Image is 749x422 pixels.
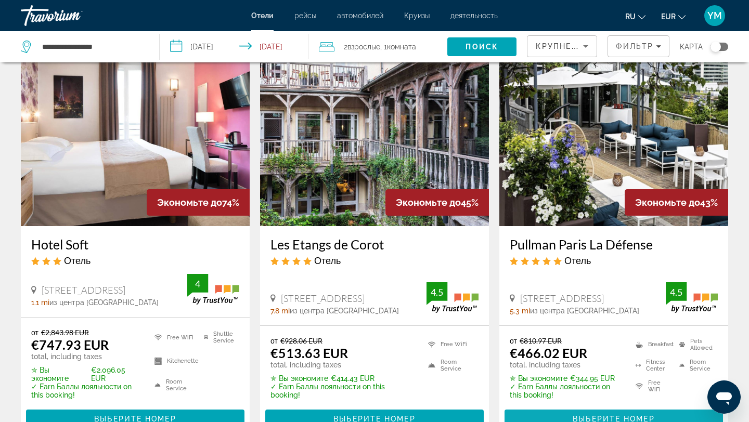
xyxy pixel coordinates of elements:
[510,345,587,361] ins: €466.02 EUR
[149,328,199,347] li: Free WiFi
[157,197,222,208] span: Экономьте до
[31,383,141,399] p: ✓ Earn Баллы лояльности on this booking!
[680,39,703,54] span: карта
[314,255,341,266] span: Отель
[281,293,365,304] span: [STREET_ADDRESS]
[423,358,479,373] li: Room Service
[674,358,718,373] li: Room Service
[536,40,588,52] mat-select: Sort by
[347,43,380,51] span: Взрослые
[396,197,461,208] span: Экономьте до
[530,307,639,315] span: из центра [GEOGRAPHIC_DATA]
[147,189,250,216] div: 74%
[49,298,159,307] span: из центра [GEOGRAPHIC_DATA]
[423,336,479,352] li: Free WiFi
[187,274,239,305] img: TrustYou guest rating badge
[625,189,728,216] div: 43%
[31,236,239,252] a: Hotel Soft
[608,35,669,57] button: Filters
[630,378,674,394] li: Free WiFi
[661,12,676,21] span: EUR
[280,336,322,345] del: €928.06 EUR
[149,376,199,394] li: Room Service
[630,358,674,373] li: Fitness Center
[31,255,239,266] div: 3 star Hotel
[199,328,239,347] li: Shuttle Service
[21,60,250,226] img: Hotel Soft
[160,31,309,62] button: Select check in and out date
[21,2,125,29] a: Travorium
[380,39,416,54] span: , 1
[385,189,489,216] div: 45%
[337,11,383,20] a: автомобилей
[666,282,718,313] img: TrustYou guest rating badge
[520,293,604,304] span: [STREET_ADDRESS]
[387,43,416,51] span: Комната
[447,37,516,56] button: Search
[31,328,38,337] span: от
[625,9,645,24] button: Change language
[294,11,316,20] span: рейсы
[31,298,49,307] span: 1.1 mi
[270,361,415,369] p: total, including taxes
[149,352,199,371] li: Kitchenette
[450,11,498,20] a: деятельность
[31,352,141,361] p: total, including taxes
[308,31,447,62] button: Travelers: 2 adults, 0 children
[31,366,141,383] p: €2,096.05 EUR
[703,42,728,51] button: Toggle map
[707,10,722,21] span: YM
[564,255,591,266] span: Отель
[427,282,479,313] img: TrustYou guest rating badge
[510,255,718,266] div: 5 star Hotel
[251,11,274,20] a: Отели
[536,42,662,50] span: Крупнейшие сбережения
[625,12,636,21] span: ru
[270,336,278,345] span: от
[64,255,91,266] span: Отель
[510,361,623,369] p: total, including taxes
[510,307,530,315] span: 5.3 mi
[674,336,718,352] li: Pets Allowed
[510,374,623,383] p: €344.95 EUR
[270,383,415,399] p: ✓ Earn Баллы лояльности on this booking!
[270,307,290,315] span: 7.8 mi
[630,336,674,352] li: Breakfast
[344,39,380,54] span: 2
[41,328,89,337] del: €2,843.98 EUR
[404,11,430,20] a: Круизы
[510,336,517,345] span: от
[270,236,479,252] a: Les Etangs de Corot
[707,380,741,414] iframe: Кнопка для запуску вікна повідомлень
[427,286,447,298] div: 4.5
[270,374,328,383] span: ✮ Вы экономите
[31,366,88,383] span: ✮ Вы экономите
[290,307,399,315] span: из центра [GEOGRAPHIC_DATA]
[466,43,498,51] span: Поиск
[270,345,348,361] ins: €513.63 EUR
[701,5,728,27] button: User Menu
[661,9,686,24] button: Change currency
[520,336,562,345] del: €810.97 EUR
[31,337,109,352] ins: €747.93 EUR
[510,374,567,383] span: ✮ Вы экономите
[187,278,208,290] div: 4
[510,236,718,252] a: Pullman Paris La Défense
[616,42,653,50] span: Фильтр
[42,284,125,296] span: [STREET_ADDRESS]
[510,383,623,399] p: ✓ Earn Баллы лояльности on this booking!
[499,60,728,226] img: Pullman Paris La Défense
[270,255,479,266] div: 4 star Hotel
[270,374,415,383] p: €414.43 EUR
[260,60,489,226] img: Les Etangs de Corot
